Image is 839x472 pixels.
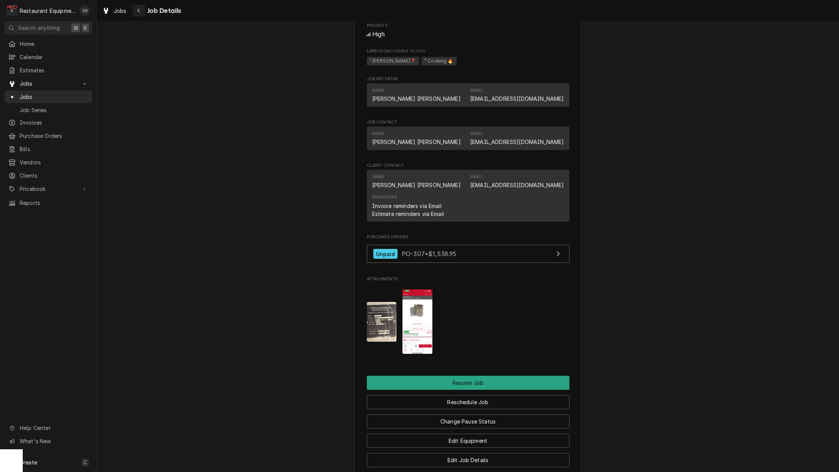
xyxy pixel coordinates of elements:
a: Job Series [5,104,92,116]
span: Client Contact [367,163,569,169]
div: Button Group Row [367,409,569,428]
span: Create [20,459,37,466]
span: ⁴ Cooking 🔥 [421,57,457,66]
div: Job Reporter [367,76,569,110]
span: ¹ [PERSON_NAME]📍 [367,57,419,66]
div: Restaurant Equipment Diagnostics [20,7,75,15]
div: Button Group Row [367,376,569,390]
span: Attachments [367,283,569,360]
div: Button Group Row [367,390,569,409]
span: Help Center [20,424,87,432]
div: Client Contact List [367,170,569,225]
div: Contact [367,127,569,150]
div: Priority [367,23,569,39]
span: Bills [20,145,88,153]
div: Reminders [372,194,444,217]
div: Name [372,131,384,137]
div: [PERSON_NAME] [PERSON_NAME] [372,181,461,189]
span: Purchase Orders [20,132,88,140]
span: K [84,24,87,32]
span: Jobs [20,93,88,101]
div: [object Object] [367,48,569,67]
div: Estimate reminders via Email [372,210,444,218]
div: Contact [367,83,569,106]
img: f0xvr7dpRTeviV1Boum4 [367,302,397,342]
a: Clients [5,169,92,182]
div: [PERSON_NAME] [PERSON_NAME] [372,95,461,103]
span: Search anything [18,24,60,32]
span: Clients [20,172,88,180]
span: Priority [367,30,569,39]
a: Estimates [5,64,92,77]
a: Vendors [5,156,92,169]
div: Name [372,88,384,94]
button: Search anything⌘K [5,21,92,34]
button: Navigate back [133,5,145,17]
a: Go to Help Center [5,422,92,434]
div: Job Contact List [367,127,569,153]
a: Calendar [5,51,92,63]
span: Vendors [20,158,88,166]
span: Invoices [20,119,88,127]
div: Contact [367,170,569,222]
div: GB [80,5,90,16]
a: Jobs [99,5,129,17]
div: Email [470,131,564,146]
a: Reports [5,197,92,209]
div: Email [470,88,564,103]
div: Client Contact [367,163,569,225]
div: Email [470,174,483,180]
span: ⌘ [73,24,78,32]
span: Purchase Orders [367,234,569,240]
div: Restaurant Equipment Diagnostics's Avatar [7,5,17,16]
span: [object Object] [367,56,569,67]
span: Pricebook [20,185,77,193]
div: Email [470,174,564,189]
div: Name [372,174,384,180]
span: Jobs [114,7,126,15]
a: Purchase Orders [5,130,92,142]
span: Job Contact [367,119,569,125]
span: Attachments [367,276,569,282]
img: UiZilhJmRHWNEQ84CHv3 [402,289,432,354]
div: Gary Beaver's Avatar [80,5,90,16]
div: Email [470,131,483,137]
a: Go to Jobs [5,77,92,90]
a: View Purchase Order [367,245,569,263]
a: Go to Pricebook [5,183,92,195]
div: Unpaid [373,249,398,259]
span: Home [20,40,88,48]
span: Job Details [145,6,181,16]
div: Job Reporter List [367,83,569,110]
a: [EMAIL_ADDRESS][DOMAIN_NAME] [470,95,564,102]
span: Calendar [20,53,88,61]
div: Reminders [372,194,397,200]
span: Reports [20,199,88,207]
div: Job Contact [367,119,569,153]
div: Name [372,174,461,189]
div: Name [372,88,461,103]
button: Edit Equipment [367,434,569,448]
a: Bills [5,143,92,155]
span: C [83,458,87,466]
a: Invoices [5,116,92,129]
button: Reschedule Job [367,395,569,409]
span: Job Reporter [367,76,569,82]
div: Purchase Orders [367,234,569,267]
div: R [7,5,17,16]
a: Home [5,38,92,50]
div: Invoice reminders via Email [372,202,442,210]
span: Labels [367,48,569,54]
button: Change Pause Status [367,414,569,428]
button: Resume Job [367,376,569,390]
span: Jobs [20,80,77,88]
span: PO-307 • $1,538.95 [402,250,457,258]
div: Email [470,88,483,94]
div: Button Group Row [367,448,569,467]
div: Button Group Row [367,428,569,448]
a: Go to What's New [5,435,92,447]
a: Jobs [5,91,92,103]
span: Estimates [20,66,88,74]
span: Priority [367,23,569,29]
a: [EMAIL_ADDRESS][DOMAIN_NAME] [470,182,564,188]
